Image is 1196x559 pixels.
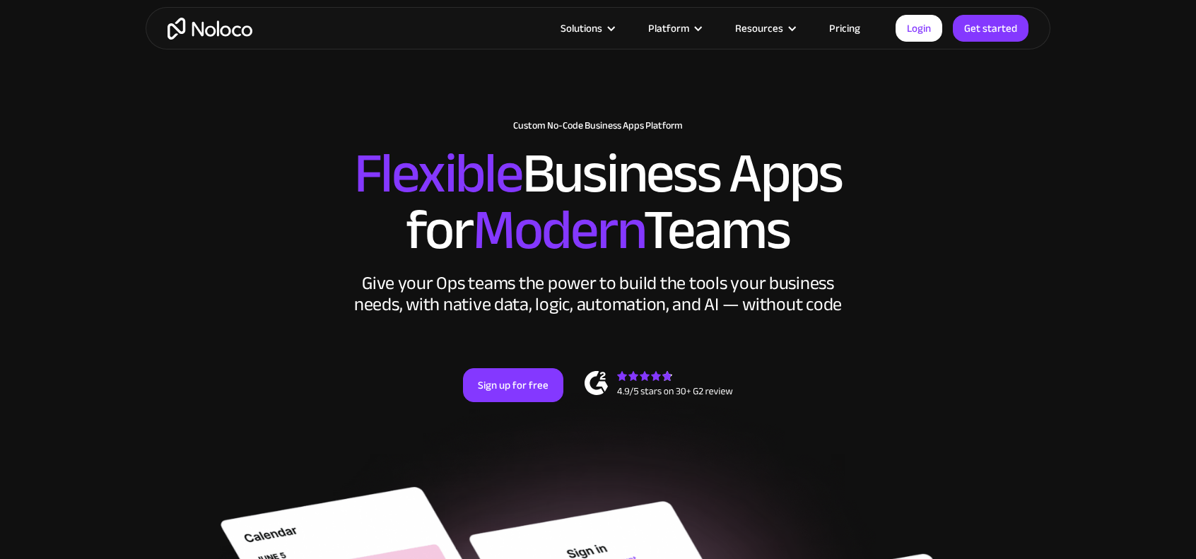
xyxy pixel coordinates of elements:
[735,19,783,37] div: Resources
[543,19,631,37] div: Solutions
[717,19,811,37] div: Resources
[160,146,1036,259] h2: Business Apps for Teams
[463,368,563,402] a: Sign up for free
[351,273,845,315] div: Give your Ops teams the power to build the tools your business needs, with native data, logic, au...
[953,15,1028,42] a: Get started
[631,19,717,37] div: Platform
[561,19,602,37] div: Solutions
[648,19,689,37] div: Platform
[896,15,942,42] a: Login
[168,18,252,40] a: home
[811,19,878,37] a: Pricing
[354,121,522,226] span: Flexible
[473,177,643,283] span: Modern
[160,120,1036,131] h1: Custom No-Code Business Apps Platform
